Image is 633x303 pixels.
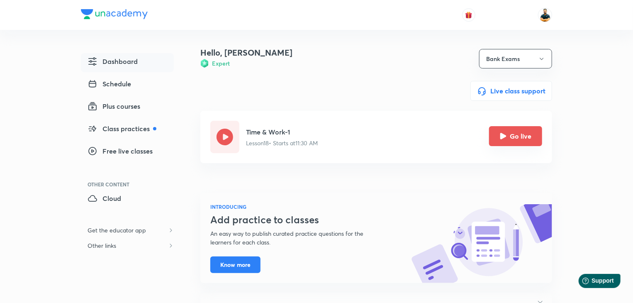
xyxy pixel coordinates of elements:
button: avatar [462,8,475,22]
a: Plus courses [81,98,174,117]
h6: Expert [212,59,230,68]
span: Plus courses [88,101,140,111]
iframe: Help widget launcher [559,271,624,294]
h4: Hello, [PERSON_NAME] [200,46,292,59]
h6: Get the educator app [81,222,153,238]
span: Class practices [88,124,156,134]
img: Sumit Kumar Verma [538,8,552,22]
img: Company Logo [81,9,148,19]
span: Dashboard [88,56,138,66]
img: avatar [465,11,472,19]
img: Badge [200,59,209,68]
button: Go live [489,126,542,146]
h5: Time & Work-1 [246,127,318,137]
a: Dashboard [81,53,174,72]
img: know-more [411,204,552,283]
span: Free live classes [88,146,153,156]
span: Schedule [88,79,131,89]
a: Cloud [81,190,174,209]
div: Other Content [88,182,174,187]
button: Bank Exams [479,49,552,68]
button: Know more [210,257,261,273]
p: An easy way to publish curated practice questions for the learners for each class. [210,229,384,247]
a: Class practices [81,120,174,139]
h6: Other links [81,238,123,253]
a: Company Logo [81,9,148,21]
span: Cloud [88,193,121,203]
h6: INTRODUCING [210,203,384,210]
p: Lesson 18 • Starts at 11:30 AM [246,139,318,147]
a: Schedule [81,76,174,95]
button: Live class support [470,81,552,101]
a: Free live classes [81,143,174,162]
h3: Add practice to classes [210,214,384,226]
